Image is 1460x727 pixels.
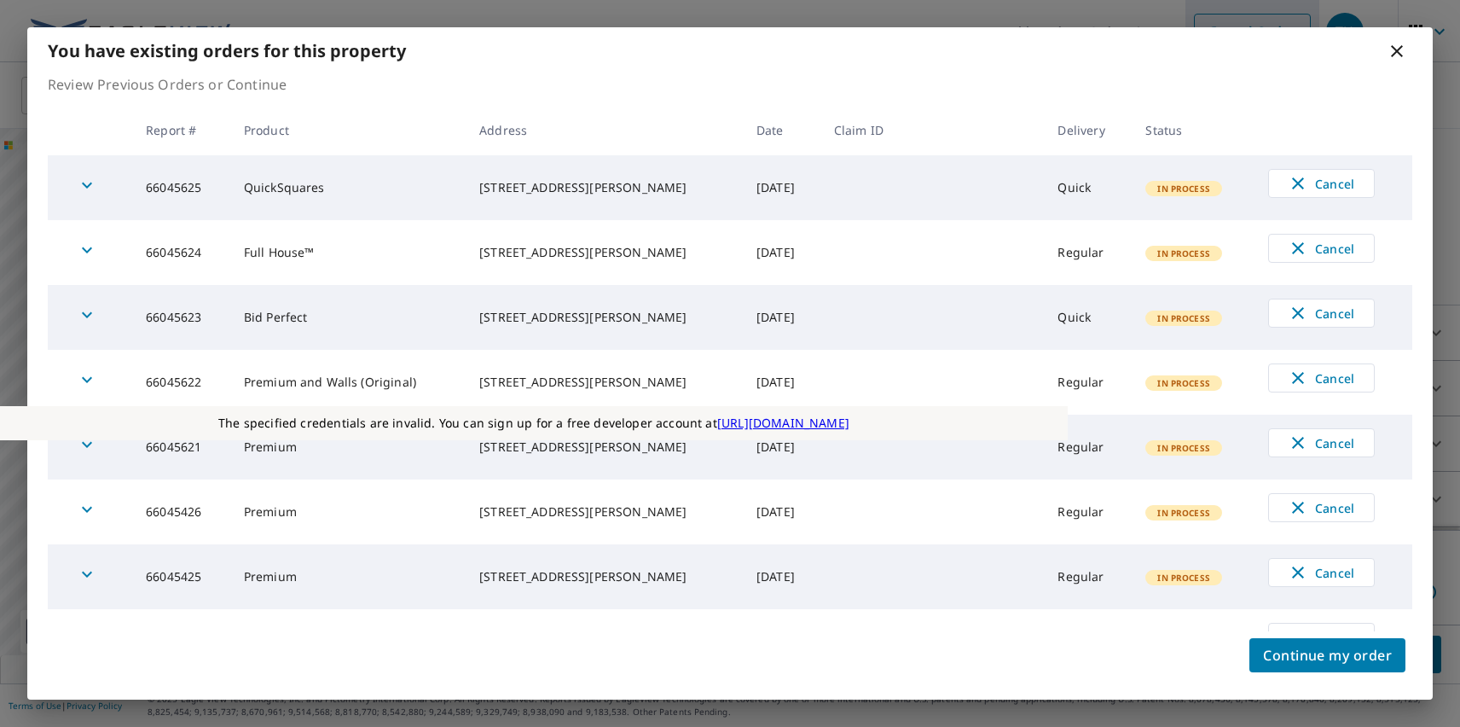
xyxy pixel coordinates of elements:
th: Product [230,105,466,155]
span: Cancel [1286,562,1357,583]
span: In Process [1147,183,1220,195]
button: Cancel [1268,234,1375,263]
td: Regular [1044,544,1132,609]
td: Premium [230,544,466,609]
td: 66045624 [132,220,230,285]
button: Cancel [1268,428,1375,457]
td: [DATE] [743,415,820,480]
td: Premium [230,415,466,480]
td: Quick [1044,285,1132,350]
td: [DATE] [743,480,820,544]
td: 66045623 [132,285,230,350]
td: [DATE] [743,350,820,415]
button: Continue my order [1249,638,1405,672]
td: Regular [1044,415,1132,480]
button: Cancel [1268,493,1375,522]
div: [STREET_ADDRESS][PERSON_NAME] [479,244,729,261]
td: 66045622 [132,350,230,415]
button: Cancel [1268,299,1375,328]
span: Cancel [1286,173,1357,194]
span: In Process [1147,507,1220,519]
td: 66045621 [132,415,230,480]
th: Status [1132,105,1254,155]
span: Cancel [1286,627,1357,648]
td: QuickSquares [230,155,466,220]
td: Bid Perfect [230,285,466,350]
td: 66045625 [132,155,230,220]
div: [STREET_ADDRESS][PERSON_NAME] [479,179,729,196]
td: Regular [1044,609,1132,674]
span: In Process [1147,247,1220,259]
td: 66045425 [132,544,230,609]
td: [DATE] [743,609,820,674]
td: 66045424 [132,609,230,674]
th: Claim ID [820,105,1045,155]
span: In Process [1147,572,1220,584]
span: Continue my order [1263,643,1392,667]
th: Date [743,105,820,155]
td: Premium and Walls (Original) [230,350,466,415]
span: Cancel [1286,497,1357,518]
button: Cancel [1268,623,1375,652]
td: Regular [1044,350,1132,415]
div: [STREET_ADDRESS][PERSON_NAME] [479,374,729,391]
td: [DATE] [743,285,820,350]
a: [URL][DOMAIN_NAME] [717,415,849,431]
th: Report # [132,105,230,155]
td: [DATE] [743,544,820,609]
td: Premium [230,609,466,674]
button: Cancel [1268,558,1375,587]
td: Regular [1044,480,1132,544]
button: Cancel [1268,363,1375,393]
div: [STREET_ADDRESS][PERSON_NAME] [479,309,729,326]
td: Regular [1044,220,1132,285]
button: Cancel [1268,169,1375,198]
b: You have existing orders for this property [48,39,406,62]
span: Cancel [1286,368,1357,388]
td: Premium [230,480,466,544]
td: Full House™ [230,220,466,285]
span: Cancel [1286,433,1357,453]
td: 66045426 [132,480,230,544]
span: In Process [1147,442,1220,454]
div: [STREET_ADDRESS][PERSON_NAME] [479,503,729,521]
td: Quick [1044,155,1132,220]
th: Delivery [1044,105,1132,155]
div: [STREET_ADDRESS][PERSON_NAME] [479,439,729,456]
p: Review Previous Orders or Continue [48,74,1412,95]
th: Address [466,105,743,155]
span: Cancel [1286,238,1357,259]
td: [DATE] [743,220,820,285]
span: In Process [1147,312,1220,324]
div: [STREET_ADDRESS][PERSON_NAME] [479,568,729,585]
td: [DATE] [743,155,820,220]
span: In Process [1147,377,1220,389]
span: Cancel [1286,303,1357,323]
